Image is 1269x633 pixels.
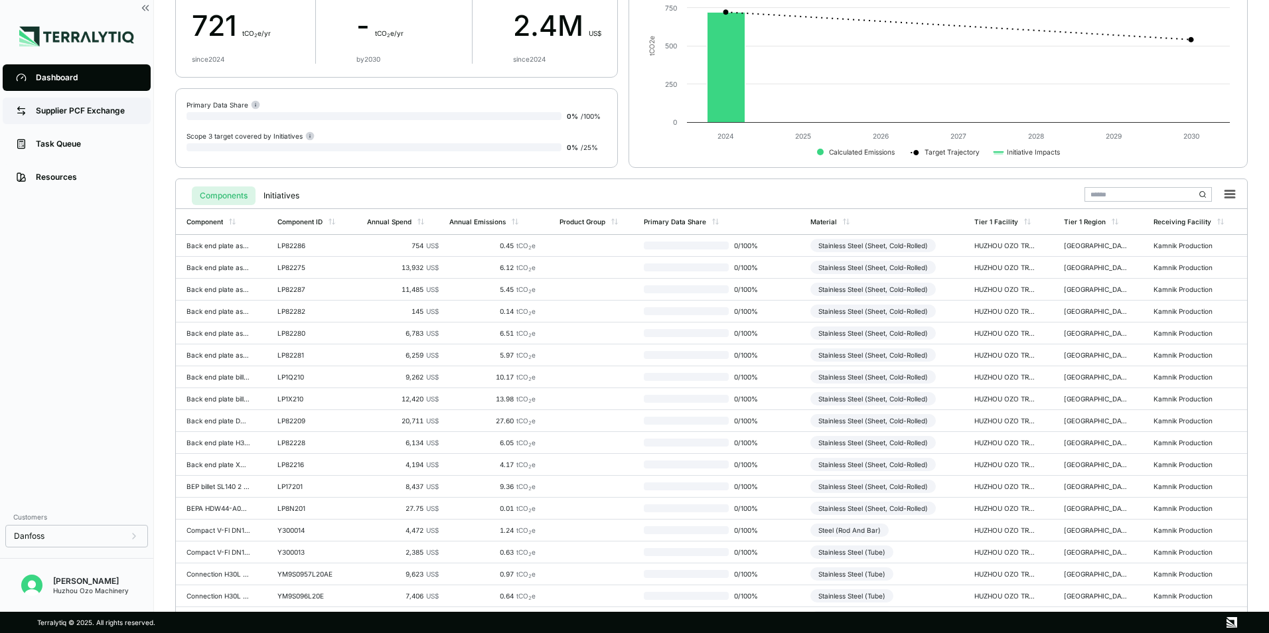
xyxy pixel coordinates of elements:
[187,373,250,381] div: Back end plate billet S118EZ
[19,27,134,46] img: Logo
[810,392,936,405] div: Stainless Steel (Sheet, Cold-Rolled)
[277,329,341,337] div: LP82280
[187,263,250,271] div: Back end plate asm DW-C V2 (0,3 mm)
[187,100,260,109] div: Primary Data Share
[810,239,936,252] div: Stainless Steel (Sheet, Cold-Rolled)
[810,567,893,581] div: Stainless Steel (Tube)
[1064,373,1128,381] div: [GEOGRAPHIC_DATA]
[729,417,771,425] span: 0 / 100 %
[1064,351,1128,359] div: [GEOGRAPHIC_DATA]
[665,4,677,12] text: 750
[277,548,341,556] div: Y300013
[974,395,1038,403] div: HUZHOU OZO TRADE CO., LTD - [GEOGRAPHIC_DATA]
[974,526,1038,534] div: HUZHOU OZO TRADE CO., LTD - [GEOGRAPHIC_DATA]
[528,442,532,448] sub: 2
[974,460,1038,468] div: HUZHOU OZO TRADE CO., LTD - [GEOGRAPHIC_DATA]
[367,526,439,534] div: 4,472
[256,186,307,205] button: Initiatives
[729,263,771,271] span: 0 / 100 %
[277,460,341,468] div: LP82216
[367,460,439,468] div: 4,194
[36,105,137,116] div: Supplier PCF Exchange
[187,439,250,447] div: Back end plate H304L-D212H-P001
[1064,570,1128,578] div: [GEOGRAPHIC_DATA]
[187,460,250,468] div: Back end plate XB66L blind
[925,148,980,157] text: Target Trajectory
[516,395,536,403] span: tCO e
[528,420,532,426] sub: 2
[187,526,250,534] div: Compact V-Fl DN100 PN40 CS
[1154,592,1217,600] div: Kamnik Production
[974,329,1038,337] div: HUZHOU OZO TRADE CO., LTD - [GEOGRAPHIC_DATA]
[528,267,532,273] sub: 2
[528,551,532,557] sub: 2
[36,139,137,149] div: Task Queue
[974,570,1038,578] div: HUZHOU OZO TRADE CO., LTD - [GEOGRAPHIC_DATA]
[187,548,250,556] div: Compact V-Fl DN100 PN40 StS
[426,526,439,534] span: US$
[810,414,936,427] div: Stainless Steel (Sheet, Cold-Rolled)
[367,439,439,447] div: 6,134
[1064,417,1128,425] div: [GEOGRAPHIC_DATA]
[795,132,811,140] text: 2025
[516,526,536,534] span: tCO e
[187,351,250,359] div: Back end plate asm XB61M
[516,592,536,600] span: tCO e
[974,351,1038,359] div: HUZHOU OZO TRADE CO., LTD - [GEOGRAPHIC_DATA]
[277,482,341,490] div: LP17201
[1154,504,1217,512] div: Kamnik Production
[367,218,411,226] div: Annual Spend
[1064,285,1128,293] div: [GEOGRAPHIC_DATA]
[974,242,1038,249] div: HUZHOU OZO TRADE CO., LTD - [GEOGRAPHIC_DATA]
[528,464,532,470] sub: 2
[367,417,439,425] div: 20,711
[367,351,439,359] div: 6,259
[516,504,536,512] span: tCO e
[581,112,601,120] span: / 100 %
[449,263,536,271] div: 6.12
[673,118,677,126] text: 0
[516,417,536,425] span: tCO e
[21,575,42,596] img: Kevan Liao
[449,373,536,381] div: 10.17
[1183,132,1199,140] text: 2030
[729,548,771,556] span: 0 / 100 %
[1064,329,1128,337] div: [GEOGRAPHIC_DATA]
[516,351,536,359] span: tCO e
[187,329,250,337] div: Back end plate asm XB61L
[560,218,605,226] div: Product Group
[1154,570,1217,578] div: Kamnik Production
[516,460,536,468] span: tCO e
[665,80,677,88] text: 250
[729,504,771,512] span: 0 / 100 %
[187,417,250,425] div: Back end plate DW V3
[1154,439,1217,447] div: Kamnik Production
[729,373,771,381] span: 0 / 100 %
[729,439,771,447] span: 0 / 100 %
[516,373,536,381] span: tCO e
[810,218,837,226] div: Material
[810,480,936,493] div: Stainless Steel (Sheet, Cold-Rolled)
[810,458,936,471] div: Stainless Steel (Sheet, Cold-Rolled)
[53,576,129,587] div: [PERSON_NAME]
[449,285,536,293] div: 5.45
[1105,132,1121,140] text: 2029
[426,242,439,249] span: US$
[426,417,439,425] span: US$
[426,548,439,556] span: US$
[974,482,1038,490] div: HUZHOU OZO TRADE CO., LTD - [GEOGRAPHIC_DATA]
[516,307,536,315] span: tCO e
[567,143,578,151] span: 0 %
[974,218,1018,226] div: Tier 1 Facility
[567,112,578,120] span: 0 %
[254,33,258,38] sub: 2
[810,545,893,559] div: Stainless Steel (Tube)
[1064,242,1128,249] div: [GEOGRAPHIC_DATA]
[528,245,532,251] sub: 2
[449,482,536,490] div: 9.36
[277,351,341,359] div: LP82281
[528,289,532,295] sub: 2
[449,504,536,512] div: 0.01
[1154,526,1217,534] div: Kamnik Production
[513,55,546,63] div: since 2024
